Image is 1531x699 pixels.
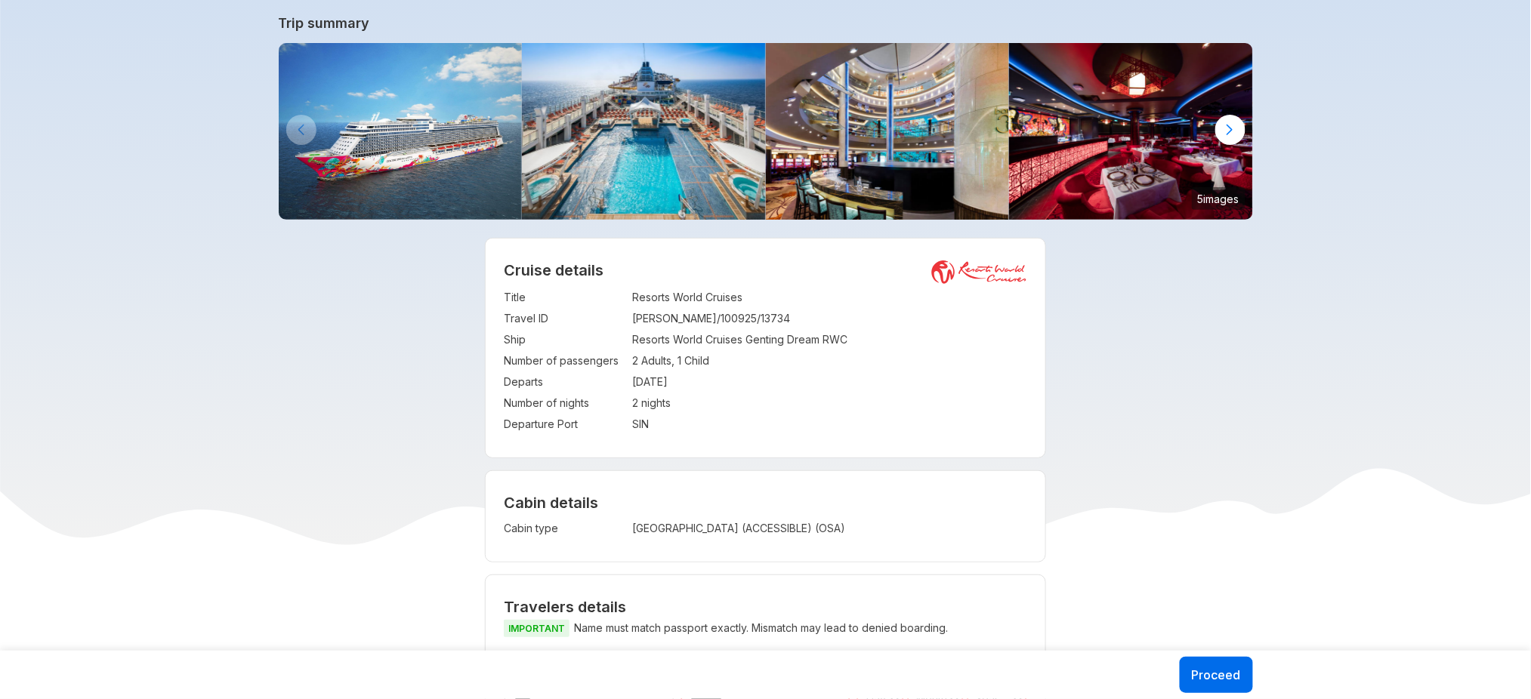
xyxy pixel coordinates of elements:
[504,393,625,414] td: Number of nights
[625,287,632,308] td: :
[504,371,625,393] td: Departs
[504,598,1027,616] h2: Travelers details
[504,414,625,435] td: Departure Port
[1180,657,1253,693] button: Proceed
[279,43,523,220] img: GentingDreambyResortsWorldCruises-KlookIndia.jpg
[625,329,632,350] td: :
[1192,187,1245,210] small: 5 images
[625,518,632,539] td: :
[504,308,625,329] td: Travel ID
[625,350,632,371] td: :
[504,620,569,637] span: IMPORTANT
[632,393,1027,414] td: 2 nights
[1009,43,1253,220] img: 16.jpg
[632,350,1027,371] td: 2 Adults, 1 Child
[504,494,1027,512] h4: Cabin details
[632,329,1027,350] td: Resorts World Cruises Genting Dream RWC
[504,350,625,371] td: Number of passengers
[632,371,1027,393] td: [DATE]
[504,518,625,539] td: Cabin type
[625,393,632,414] td: :
[279,15,1253,31] a: Trip summary
[766,43,1010,220] img: 4.jpg
[504,619,1027,638] p: Name must match passport exactly. Mismatch may lead to denied boarding.
[522,43,766,220] img: Main-Pool-800x533.jpg
[504,329,625,350] td: Ship
[632,287,1027,308] td: Resorts World Cruises
[625,371,632,393] td: :
[625,414,632,435] td: :
[504,287,625,308] td: Title
[504,261,1027,279] h2: Cruise details
[632,518,910,539] td: [GEOGRAPHIC_DATA] (ACCESSIBLE) (OSA)
[632,308,1027,329] td: [PERSON_NAME]/100925/13734
[632,414,1027,435] td: SIN
[625,308,632,329] td: :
